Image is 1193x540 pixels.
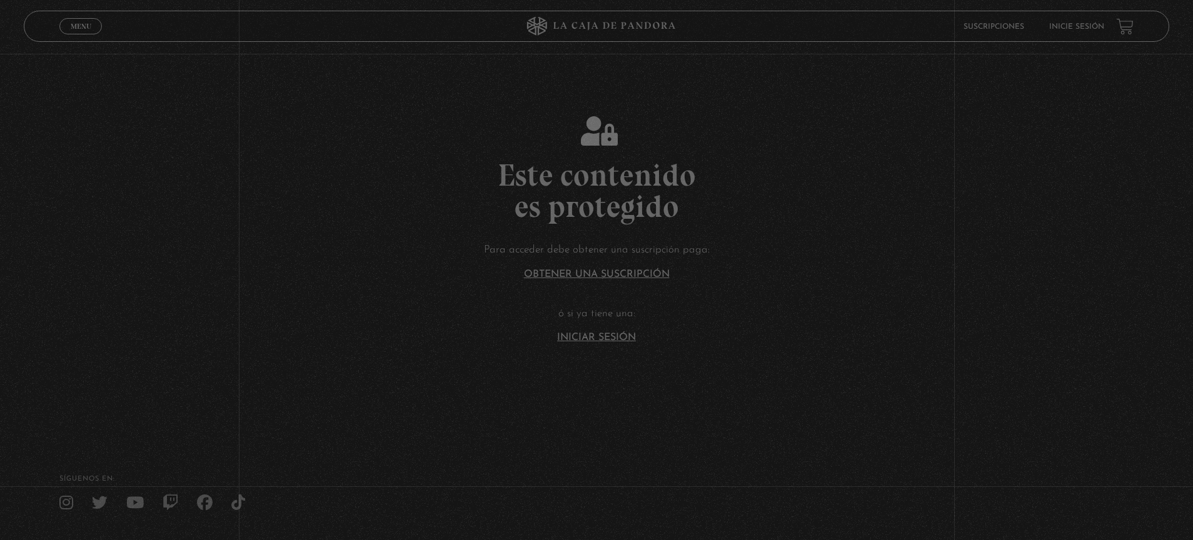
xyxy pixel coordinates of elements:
[66,33,96,42] span: Cerrar
[524,269,670,279] a: Obtener una suscripción
[1049,23,1104,31] a: Inicie sesión
[557,332,636,342] a: Iniciar Sesión
[71,22,91,30] span: Menu
[964,23,1024,31] a: Suscripciones
[59,476,1133,482] h4: SÍguenos en:
[1117,18,1134,35] a: View your shopping cart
